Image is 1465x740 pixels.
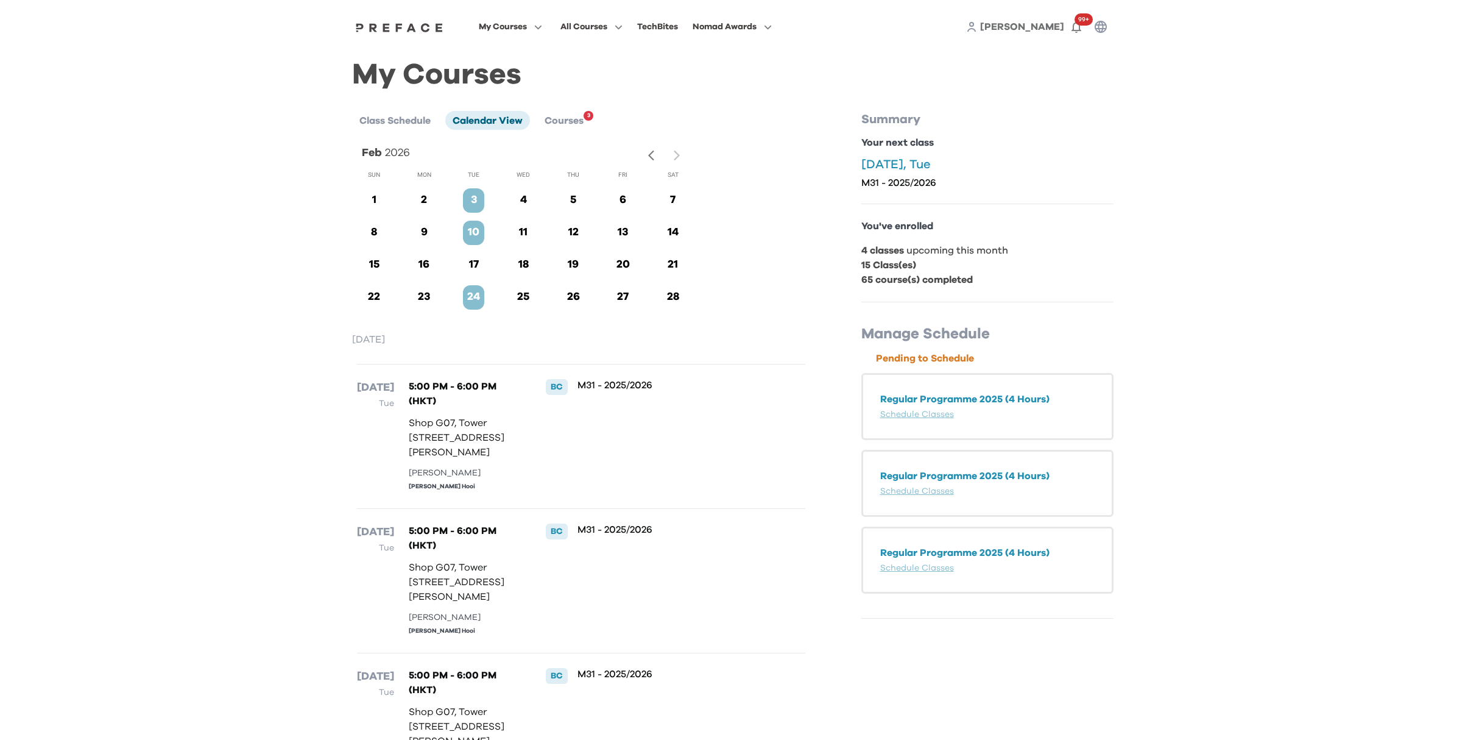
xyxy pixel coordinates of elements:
p: 13 [612,224,634,241]
p: Tue [357,396,394,411]
p: 28 [662,289,683,305]
span: Class Schedule [359,116,431,126]
p: 18 [513,257,534,273]
p: 24 [463,289,484,305]
p: [DATE] [357,379,394,396]
p: 22 [364,289,385,305]
p: M31 - 2025/2026 [577,379,764,391]
button: Nomad Awards [689,19,775,35]
p: 5:00 PM - 6:00 PM (HKT) [409,668,521,697]
a: Schedule Classes [880,487,954,496]
span: Sat [668,171,679,179]
b: 4 classes [861,246,904,255]
span: Wed [517,171,530,179]
p: Tue [357,541,394,555]
p: 10 [463,224,484,241]
div: [PERSON_NAME] [409,611,521,624]
p: [DATE] [352,332,810,347]
p: 2026 [385,144,410,162]
p: Feb [362,144,382,162]
span: 3 [587,109,590,123]
button: All Courses [557,19,626,35]
p: Regular Programme 2025 (4 Hours) [880,392,1095,407]
p: 19 [563,257,584,273]
p: 7 [662,192,683,208]
p: Pending to Schedule [876,351,1114,366]
span: [PERSON_NAME] [980,22,1064,32]
p: 26 [563,289,584,305]
div: [PERSON_NAME] [409,467,521,480]
p: Shop G07, Tower [STREET_ADDRESS][PERSON_NAME] [409,416,521,460]
p: Regular Programme 2025 (4 Hours) [880,546,1095,560]
p: Manage Schedule [861,324,1114,344]
p: 21 [662,257,683,273]
span: Thu [567,171,579,179]
p: 4 [513,192,534,208]
p: 17 [463,257,484,273]
div: BC [546,668,568,684]
p: 12 [563,224,584,241]
span: All Courses [560,20,607,34]
a: Schedule Classes [880,564,954,572]
a: Preface Logo [353,22,447,32]
div: [PERSON_NAME] Hooi [409,482,521,491]
p: [DATE] [357,524,394,541]
p: M31 - 2025/2026 [861,177,1114,189]
p: Summary [861,111,1114,128]
p: 16 [414,257,435,273]
p: 15 [364,257,385,273]
div: BC [546,524,568,539]
p: 23 [414,289,435,305]
span: 99+ [1075,13,1093,26]
p: 20 [612,257,634,273]
a: [PERSON_NAME] [980,20,1064,34]
span: Fri [618,171,627,179]
span: Nomad Awards [693,20,757,34]
p: Tue [357,685,394,700]
p: 5:00 PM - 6:00 PM (HKT) [409,379,521,408]
p: 3 [463,192,484,208]
p: M31 - 2025/2026 [577,668,764,680]
b: 15 Class(es) [861,260,916,270]
div: [PERSON_NAME] Hooi [409,627,521,636]
p: 9 [414,224,435,241]
img: Preface Logo [353,23,447,32]
p: Shop G07, Tower [STREET_ADDRESS][PERSON_NAME] [409,560,521,604]
b: 65 course(s) completed [861,275,973,285]
p: M31 - 2025/2026 [577,524,764,536]
button: My Courses [475,19,546,35]
p: 14 [662,224,683,241]
p: You've enrolled [861,219,1114,233]
p: Regular Programme 2025 (4 Hours) [880,469,1095,483]
span: Courses [545,116,584,126]
p: Your next class [861,135,1114,150]
p: 1 [364,192,385,208]
p: upcoming this month [861,243,1114,258]
p: 5:00 PM - 6:00 PM (HKT) [409,524,521,553]
p: 27 [612,289,634,305]
span: Sun [368,171,380,179]
p: 8 [364,224,385,241]
p: [DATE], Tue [861,157,1114,172]
p: 11 [513,224,534,241]
p: 25 [513,289,534,305]
button: 99+ [1064,15,1089,39]
p: [DATE] [357,668,394,685]
div: TechBites [637,20,678,34]
p: 5 [563,192,584,208]
span: Tue [468,171,479,179]
span: My Courses [479,20,527,34]
div: BC [546,379,568,395]
p: 6 [612,192,634,208]
span: Mon [417,171,431,179]
p: 2 [414,192,435,208]
a: Schedule Classes [880,410,954,419]
h1: My Courses [352,68,1114,82]
span: Calendar View [453,116,523,126]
